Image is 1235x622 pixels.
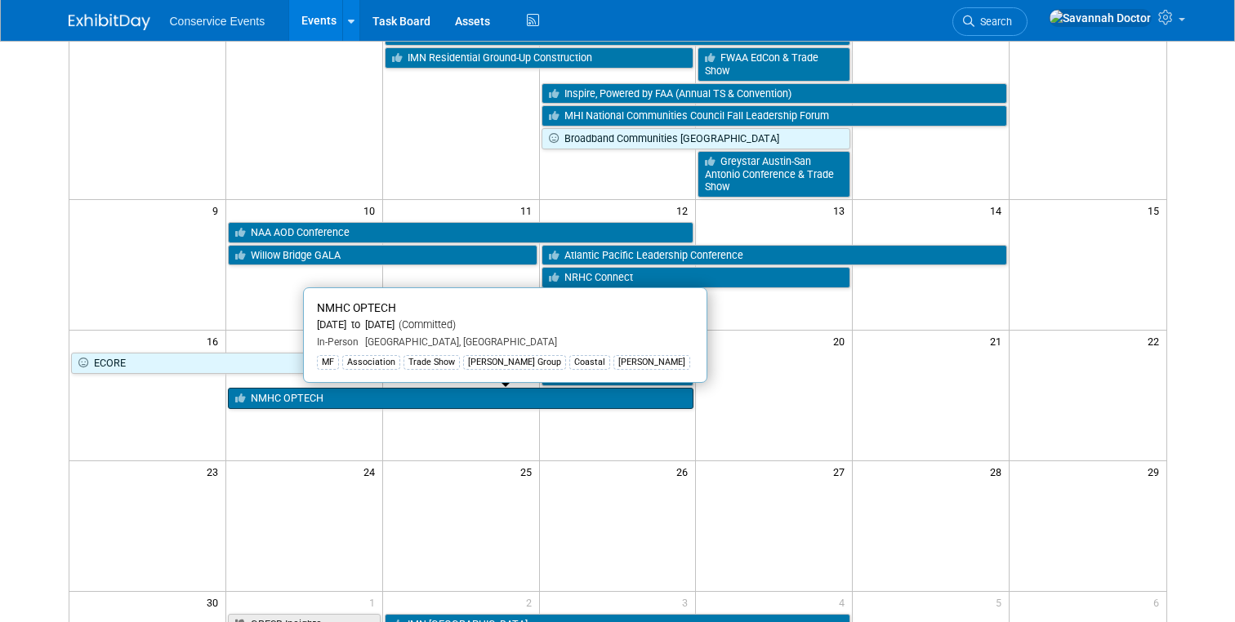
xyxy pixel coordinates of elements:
span: 11 [519,200,539,220]
span: 6 [1152,592,1166,612]
span: 10 [362,200,382,220]
span: 28 [988,461,1009,482]
span: 24 [362,461,382,482]
a: ECORE [71,353,537,374]
a: MHI National Communities Council Fall Leadership Forum [542,105,1008,127]
div: [PERSON_NAME] [613,355,690,370]
img: Savannah Doctor [1049,9,1152,27]
div: [PERSON_NAME] Group [463,355,566,370]
span: 13 [832,200,852,220]
span: [GEOGRAPHIC_DATA], [GEOGRAPHIC_DATA] [359,336,557,348]
div: MF [317,355,339,370]
div: Association [342,355,400,370]
span: 5 [994,592,1009,612]
img: ExhibitDay [69,14,150,30]
span: 22 [1146,331,1166,351]
span: (Committed) [395,318,456,331]
a: Willow Bridge GALA [228,245,537,266]
div: Trade Show [403,355,460,370]
div: [DATE] to [DATE] [317,318,693,332]
span: 3 [680,592,695,612]
span: 2 [524,592,539,612]
a: Atlantic Pacific Leadership Conference [542,245,1008,266]
span: 26 [675,461,695,482]
a: FWAA EdCon & Trade Show [698,47,850,81]
span: 14 [988,200,1009,220]
span: 16 [205,331,225,351]
span: NMHC OPTECH [317,301,396,314]
a: Broadband Communities [GEOGRAPHIC_DATA] [542,128,851,149]
a: Greystar Austin-San Antonio Conference & Trade Show [698,151,850,198]
a: Search [952,7,1028,36]
span: 30 [205,592,225,612]
span: 9 [211,200,225,220]
span: 29 [1146,461,1166,482]
span: 23 [205,461,225,482]
span: 25 [519,461,539,482]
span: 1 [368,592,382,612]
div: Coastal [569,355,610,370]
a: NAA AOD Conference [228,222,694,243]
span: 21 [988,331,1009,351]
span: 4 [837,592,852,612]
a: Inspire, Powered by FAA (Annual TS & Convention) [542,83,1008,104]
a: IMN Residential Ground-Up Construction [385,47,694,69]
span: Search [974,16,1012,28]
a: NRHC Connect [542,267,851,288]
span: 20 [832,331,852,351]
span: Conservice Events [170,15,265,28]
span: 12 [675,200,695,220]
span: 15 [1146,200,1166,220]
span: In-Person [317,336,359,348]
span: 27 [832,461,852,482]
a: NMHC OPTECH [228,388,694,409]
